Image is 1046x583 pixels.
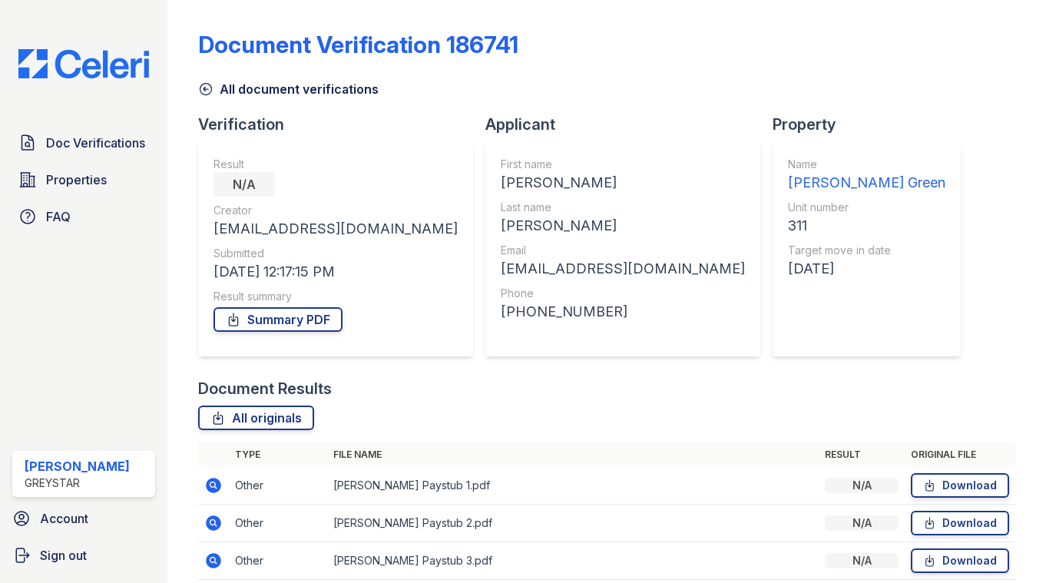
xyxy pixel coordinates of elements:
[214,157,458,172] div: Result
[46,171,107,189] span: Properties
[46,207,71,226] span: FAQ
[327,505,819,542] td: [PERSON_NAME] Paystub 2.pdf
[214,203,458,218] div: Creator
[905,442,1015,467] th: Original file
[6,49,161,78] img: CE_Logo_Blue-a8612792a0a2168367f1c8372b55b34899dd931a85d93a1a3d3e32e68fde9ad4.png
[12,164,155,195] a: Properties
[825,478,899,493] div: N/A
[788,200,945,215] div: Unit number
[46,134,145,152] span: Doc Verifications
[501,215,745,237] div: [PERSON_NAME]
[788,258,945,280] div: [DATE]
[229,442,327,467] th: Type
[6,540,161,571] a: Sign out
[229,542,327,580] td: Other
[327,442,819,467] th: File name
[214,218,458,240] div: [EMAIL_ADDRESS][DOMAIN_NAME]
[501,172,745,194] div: [PERSON_NAME]
[25,475,130,491] div: Greystar
[788,243,945,258] div: Target move in date
[501,243,745,258] div: Email
[12,201,155,232] a: FAQ
[214,307,343,332] a: Summary PDF
[501,301,745,323] div: [PHONE_NUMBER]
[229,505,327,542] td: Other
[788,157,945,194] a: Name [PERSON_NAME] Green
[214,289,458,304] div: Result summary
[773,114,973,135] div: Property
[40,509,88,528] span: Account
[214,261,458,283] div: [DATE] 12:17:15 PM
[40,546,87,565] span: Sign out
[198,80,379,98] a: All document verifications
[327,467,819,505] td: [PERSON_NAME] Paystub 1.pdf
[25,457,130,475] div: [PERSON_NAME]
[911,473,1009,498] a: Download
[501,286,745,301] div: Phone
[12,128,155,158] a: Doc Verifications
[911,511,1009,535] a: Download
[229,467,327,505] td: Other
[198,114,485,135] div: Verification
[788,215,945,237] div: 311
[911,548,1009,573] a: Download
[825,553,899,568] div: N/A
[501,157,745,172] div: First name
[214,172,275,197] div: N/A
[198,378,332,399] div: Document Results
[198,31,518,58] div: Document Verification 186741
[501,200,745,215] div: Last name
[485,114,773,135] div: Applicant
[819,442,905,467] th: Result
[6,503,161,534] a: Account
[214,246,458,261] div: Submitted
[825,515,899,531] div: N/A
[788,172,945,194] div: [PERSON_NAME] Green
[198,406,314,430] a: All originals
[501,258,745,280] div: [EMAIL_ADDRESS][DOMAIN_NAME]
[327,542,819,580] td: [PERSON_NAME] Paystub 3.pdf
[788,157,945,172] div: Name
